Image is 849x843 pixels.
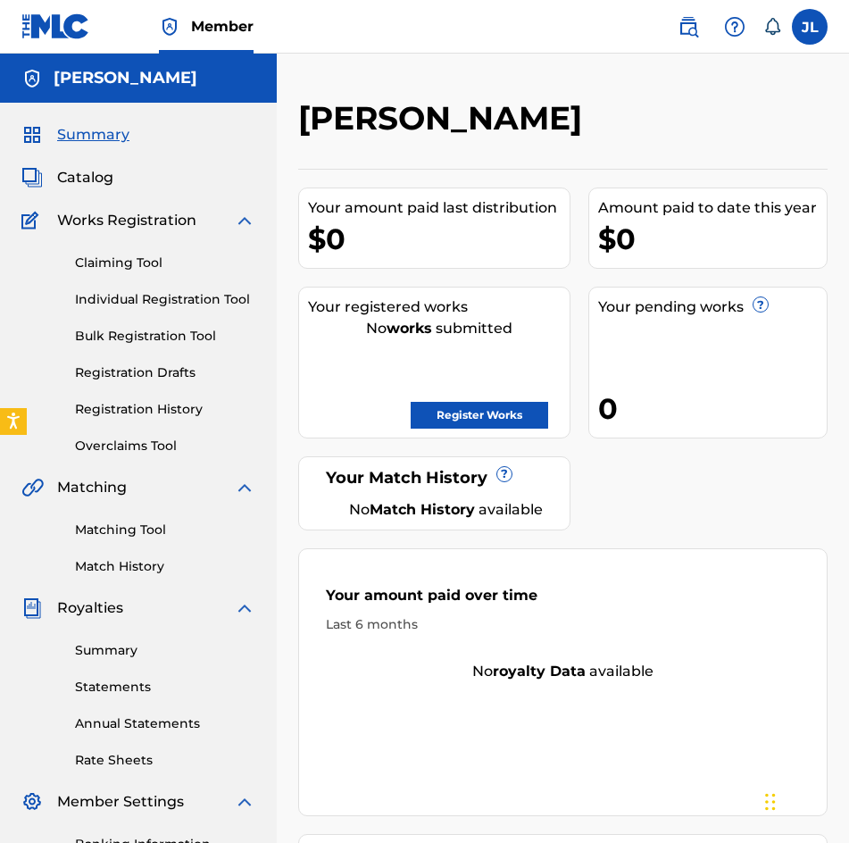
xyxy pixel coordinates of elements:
[75,437,255,455] a: Overclaims Tool
[21,13,90,39] img: MLC Logo
[792,9,828,45] div: User Menu
[191,16,254,37] span: Member
[678,16,699,38] img: search
[344,499,547,521] div: No available
[75,363,255,382] a: Registration Drafts
[57,167,113,188] span: Catalog
[159,16,180,38] img: Top Rightsholder
[75,678,255,697] a: Statements
[598,197,827,219] div: Amount paid to date this year
[299,661,827,682] div: No available
[21,124,129,146] a: SummarySummary
[75,751,255,770] a: Rate Sheets
[234,210,255,231] img: expand
[21,167,43,188] img: Catalog
[75,641,255,660] a: Summary
[75,521,255,539] a: Matching Tool
[370,501,475,518] strong: Match History
[21,124,43,146] img: Summary
[326,585,800,615] div: Your amount paid over time
[54,68,197,88] h5: Jorge Andres Londoño
[21,597,43,619] img: Royalties
[234,597,255,619] img: expand
[598,296,827,318] div: Your pending works
[598,388,827,429] div: 0
[670,9,706,45] a: Public Search
[326,615,800,634] div: Last 6 months
[765,775,776,829] div: Arrastrar
[298,98,591,138] h2: [PERSON_NAME]
[75,327,255,346] a: Bulk Registration Tool
[760,757,849,843] div: Widget de chat
[598,219,827,259] div: $0
[75,254,255,272] a: Claiming Tool
[497,467,512,481] span: ?
[724,16,745,38] img: help
[321,466,547,490] div: Your Match History
[411,402,548,429] a: Register Works
[387,320,432,337] strong: works
[75,714,255,733] a: Annual Statements
[21,68,43,89] img: Accounts
[57,124,129,146] span: Summary
[21,210,45,231] img: Works Registration
[57,210,196,231] span: Works Registration
[763,18,781,36] div: Notifications
[75,400,255,419] a: Registration History
[234,791,255,813] img: expand
[753,297,768,312] span: ?
[21,477,44,498] img: Matching
[75,290,255,309] a: Individual Registration Tool
[57,477,127,498] span: Matching
[308,219,570,259] div: $0
[57,597,123,619] span: Royalties
[308,318,570,339] div: No submitted
[717,9,753,45] div: Help
[21,791,43,813] img: Member Settings
[234,477,255,498] img: expand
[308,197,570,219] div: Your amount paid last distribution
[760,757,849,843] iframe: Chat Widget
[21,167,113,188] a: CatalogCatalog
[493,663,586,680] strong: royalty data
[57,791,184,813] span: Member Settings
[75,557,255,576] a: Match History
[308,296,570,318] div: Your registered works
